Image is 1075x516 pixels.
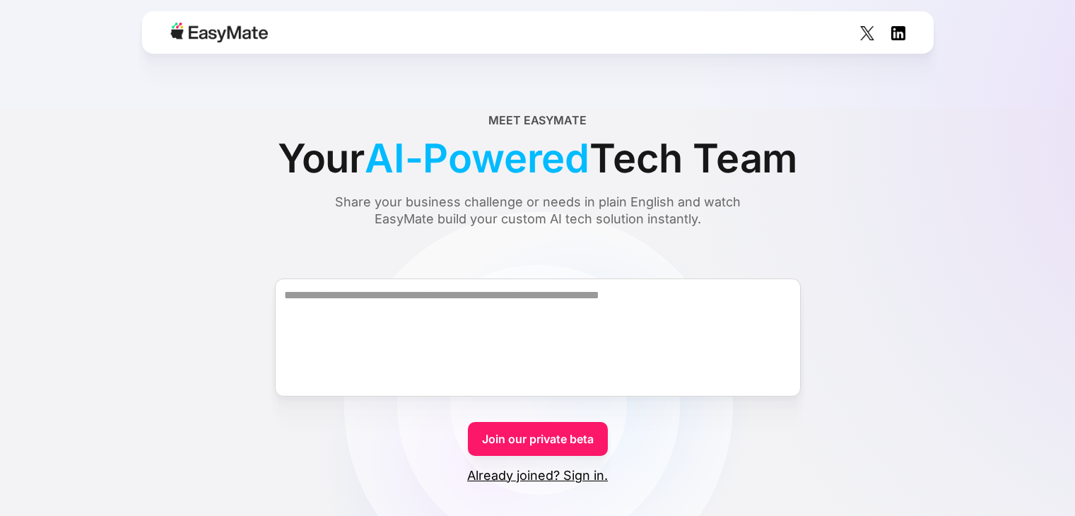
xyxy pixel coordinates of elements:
div: Your [278,129,797,188]
a: Join our private beta [468,422,608,456]
span: Tech Team [589,129,797,188]
img: Social Icon [860,26,874,40]
a: Already joined? Sign in. [467,467,608,484]
img: Social Icon [891,26,905,40]
div: Share your business challenge or needs in plain English and watch EasyMate build your custom AI t... [308,194,768,228]
form: Form [34,253,1041,484]
div: Meet EasyMate [488,112,587,129]
img: Easymate logo [170,23,268,42]
span: AI-Powered [365,129,589,188]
